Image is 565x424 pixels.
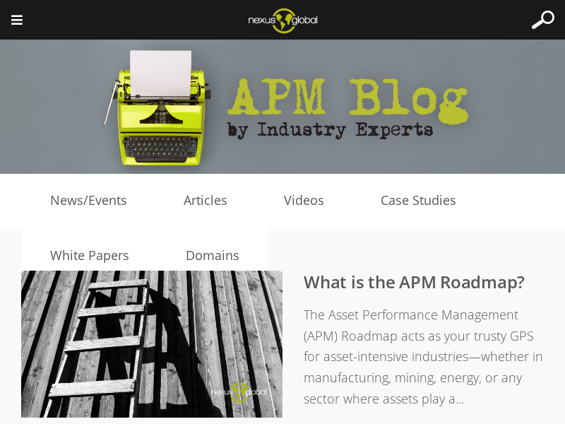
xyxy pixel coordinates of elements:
[237,4,328,37] img: Nexus Global
[352,190,484,211] a: Case Studies
[22,190,155,211] a: News/Events
[155,190,256,211] a: Articles
[304,270,525,293] a: What is the APM Roadmap?
[21,271,282,418] img: What is the APM Roadmap?
[304,306,543,406] span: The Asset Performance Management (APM) Roadmap acts as your trusty GPS for asset-intensive indust...
[256,190,352,211] a: Videos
